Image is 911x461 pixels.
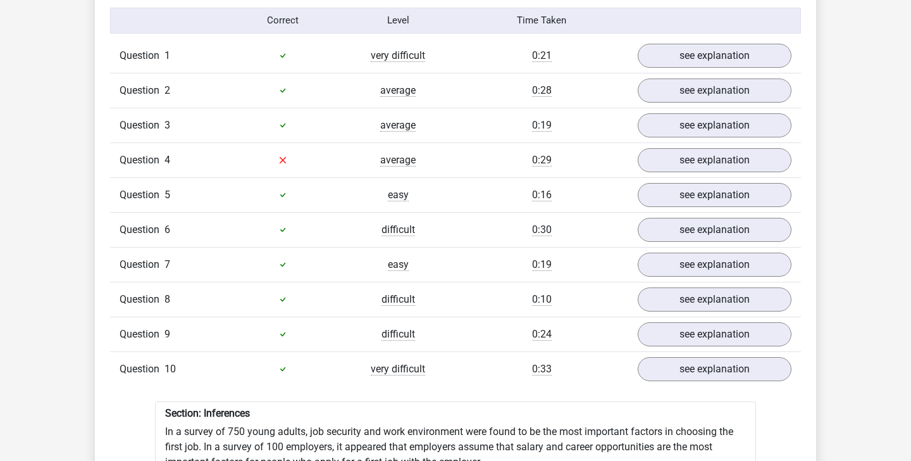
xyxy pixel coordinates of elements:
span: 9 [164,328,170,340]
span: 7 [164,258,170,270]
a: see explanation [638,253,791,277]
span: average [380,84,416,97]
span: Question [120,222,164,237]
span: average [380,154,416,167]
a: see explanation [638,357,791,381]
span: 0:28 [532,84,552,97]
span: 0:21 [532,49,552,62]
span: 0:16 [532,189,552,201]
span: 8 [164,293,170,305]
span: Question [120,362,164,377]
a: see explanation [638,322,791,346]
span: difficult [381,224,415,236]
a: see explanation [638,113,791,137]
span: 1 [164,49,170,61]
span: difficult [381,293,415,306]
span: very difficult [371,49,425,62]
span: Question [120,153,164,168]
h6: Section: Inferences [165,407,746,419]
span: easy [388,189,409,201]
span: 0:24 [532,328,552,341]
span: Question [120,118,164,133]
div: Level [340,13,455,28]
a: see explanation [638,218,791,242]
span: very difficult [371,363,425,376]
span: 10 [164,363,176,375]
span: 0:30 [532,224,552,236]
span: Question [120,83,164,98]
span: Question [120,257,164,272]
span: 0:19 [532,119,552,132]
span: 4 [164,154,170,166]
span: easy [388,258,409,271]
span: average [380,119,416,132]
span: 6 [164,224,170,236]
span: 3 [164,119,170,131]
span: 0:10 [532,293,552,306]
a: see explanation [638,287,791,312]
a: see explanation [638,183,791,207]
span: Question [120,292,164,307]
div: Correct [226,13,341,28]
a: see explanation [638,148,791,172]
a: see explanation [638,44,791,68]
span: Question [120,187,164,203]
a: see explanation [638,79,791,103]
div: Time Taken [455,13,628,28]
span: difficult [381,328,415,341]
span: Question [120,327,164,342]
span: 0:19 [532,258,552,271]
span: Question [120,48,164,63]
span: 0:29 [532,154,552,167]
span: 2 [164,84,170,96]
span: 0:33 [532,363,552,376]
span: 5 [164,189,170,201]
